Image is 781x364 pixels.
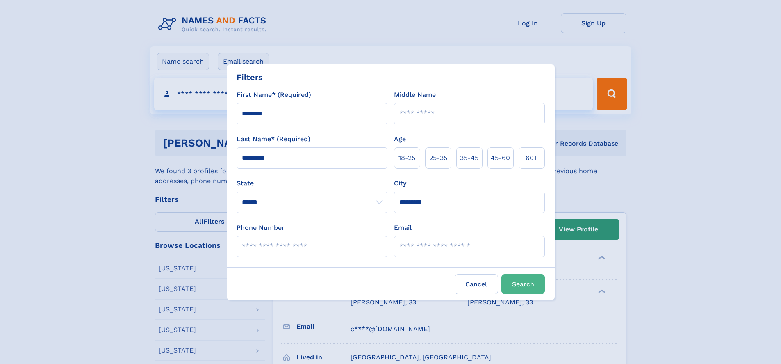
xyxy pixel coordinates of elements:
[394,179,406,188] label: City
[501,274,545,294] button: Search
[429,153,447,163] span: 25‑35
[394,223,412,233] label: Email
[237,134,310,144] label: Last Name* (Required)
[398,153,415,163] span: 18‑25
[237,90,311,100] label: First Name* (Required)
[237,179,387,188] label: State
[394,134,406,144] label: Age
[237,223,285,233] label: Phone Number
[394,90,436,100] label: Middle Name
[237,71,263,83] div: Filters
[460,153,478,163] span: 35‑45
[455,274,498,294] label: Cancel
[491,153,510,163] span: 45‑60
[526,153,538,163] span: 60+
